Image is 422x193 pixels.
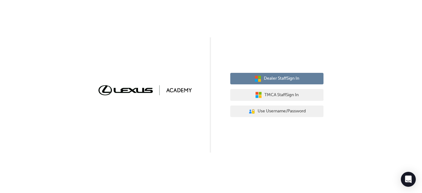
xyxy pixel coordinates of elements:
span: TMCA Staff Sign In [264,92,299,99]
span: Dealer Staff Sign In [264,75,299,82]
button: Use Username/Password [230,106,323,117]
img: Trak [99,85,192,95]
button: TMCA StaffSign In [230,89,323,101]
button: Dealer StaffSign In [230,73,323,85]
div: Open Intercom Messenger [401,172,416,187]
span: Use Username/Password [258,108,306,115]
